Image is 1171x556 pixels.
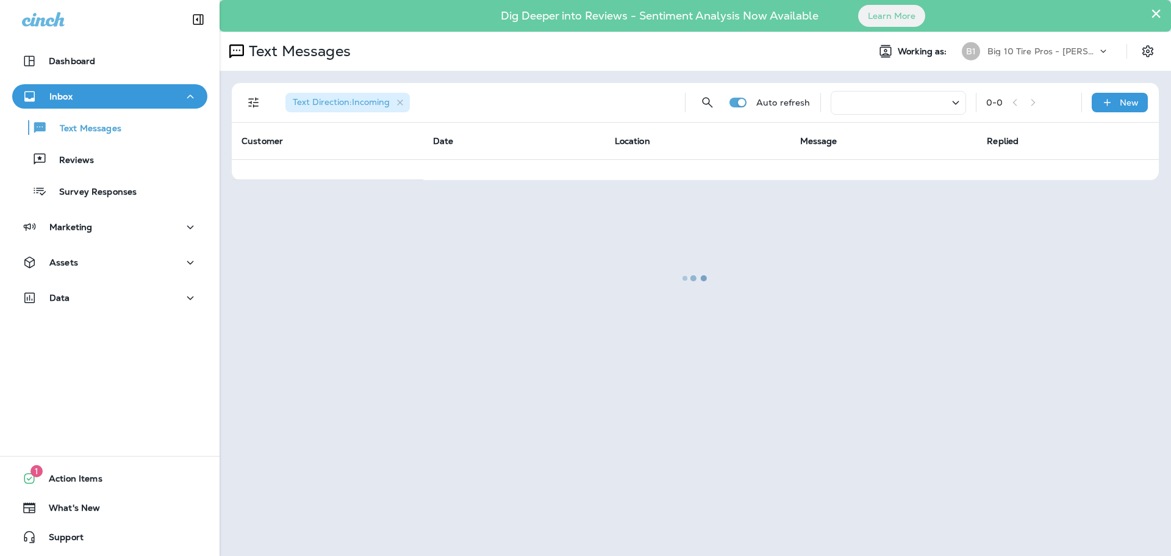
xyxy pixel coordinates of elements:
[37,474,102,488] span: Action Items
[12,286,207,310] button: Data
[12,466,207,491] button: 1Action Items
[47,187,137,198] p: Survey Responses
[49,222,92,232] p: Marketing
[1120,98,1139,107] p: New
[49,92,73,101] p: Inbox
[12,178,207,204] button: Survey Responses
[49,293,70,303] p: Data
[181,7,215,32] button: Collapse Sidebar
[12,84,207,109] button: Inbox
[37,532,84,547] span: Support
[12,250,207,275] button: Assets
[12,496,207,520] button: What's New
[48,123,121,135] p: Text Messages
[30,465,43,477] span: 1
[49,258,78,267] p: Assets
[12,146,207,172] button: Reviews
[12,525,207,549] button: Support
[47,155,94,167] p: Reviews
[37,503,100,518] span: What's New
[12,49,207,73] button: Dashboard
[49,56,95,66] p: Dashboard
[12,215,207,239] button: Marketing
[12,115,207,140] button: Text Messages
